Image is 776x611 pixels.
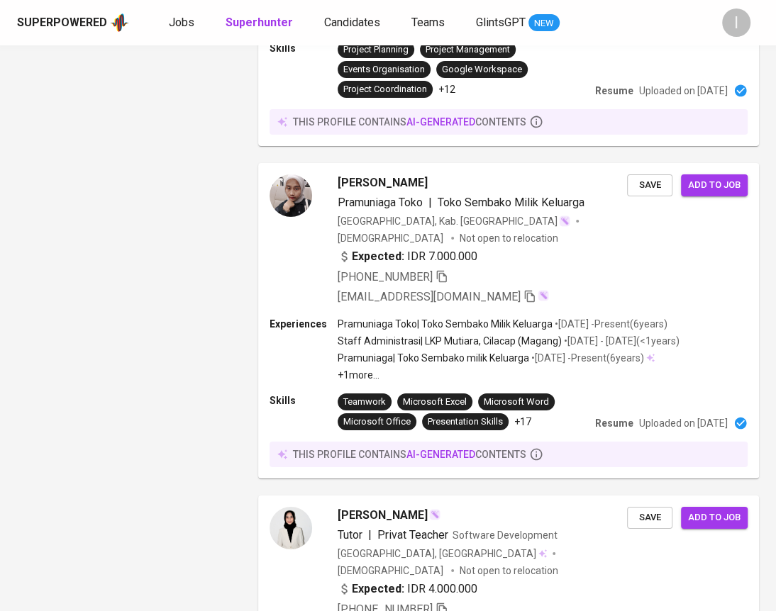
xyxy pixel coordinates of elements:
p: Pramuniaga Toko | Toko Sembako Milik Keluarga [338,317,553,331]
span: GlintsGPT [476,16,526,29]
b: Expected: [352,248,404,265]
p: Not open to relocation [460,564,558,578]
span: AI-generated [406,116,475,128]
span: [DEMOGRAPHIC_DATA] [338,564,445,578]
img: 6f625995c470c1c67372a841b4b335b3.jpg [270,507,312,549]
span: AI-generated [406,449,475,460]
p: +1 more ... [338,368,680,382]
span: [DEMOGRAPHIC_DATA] [338,231,445,245]
img: magic_wand.svg [429,509,440,520]
p: this profile contains contents [293,115,526,129]
button: Save [627,507,672,529]
div: Presentation Skills [428,415,503,429]
a: [PERSON_NAME]Pramuniaga Toko|Toko Sembako Milik Keluarga[GEOGRAPHIC_DATA], Kab. [GEOGRAPHIC_DATA]... [258,163,759,478]
span: Add to job [688,510,741,526]
p: Resume [595,84,633,98]
p: Uploaded on [DATE] [639,416,728,430]
img: b34317ab1faefca64b2168f6277da7fa.jpg [270,174,312,217]
span: [EMAIL_ADDRESS][DOMAIN_NAME] [338,290,521,303]
a: Candidates [324,14,383,32]
span: [PERSON_NAME] [338,507,428,524]
p: Pramuniaga | Toko Sembako milik Keluarga [338,351,529,365]
span: Jobs [169,16,194,29]
div: Superpowered [17,15,107,31]
span: | [368,527,372,544]
span: NEW [528,16,560,30]
a: GlintsGPT NEW [476,14,560,32]
p: Not open to relocation [460,231,558,245]
p: Skills [270,393,338,408]
div: Microsoft Excel [403,396,467,409]
p: Skills [270,41,338,55]
div: Teamwork [343,396,386,409]
div: [GEOGRAPHIC_DATA], Kab. [GEOGRAPHIC_DATA] [338,214,570,228]
div: Project Coordination [343,83,427,96]
span: [PHONE_NUMBER] [338,270,433,284]
span: Pramuniaga Toko [338,196,423,209]
b: Superhunter [226,16,293,29]
p: Experiences [270,317,338,331]
span: Add to job [688,177,741,194]
div: Project Management [426,43,510,57]
div: Microsoft Word [484,396,549,409]
a: Superpoweredapp logo [17,12,129,33]
div: Google Workspace [442,63,522,77]
p: Resume [595,416,633,430]
span: Save [634,177,665,194]
span: Software Development [453,529,558,541]
div: IDR 4.000.000 [338,581,477,598]
img: app logo [110,12,129,33]
p: • [DATE] - [DATE] ( <1 years ) [562,334,680,348]
p: • [DATE] - Present ( 6 years ) [553,317,667,331]
div: Events Organisation [343,63,425,77]
p: Uploaded on [DATE] [639,84,728,98]
img: magic_wand.svg [538,290,549,301]
p: this profile contains contents [293,447,526,461]
p: +17 [514,415,531,429]
span: Save [634,510,665,526]
span: [PERSON_NAME] [338,174,428,191]
button: Add to job [681,507,748,529]
div: Microsoft Office [343,415,411,429]
a: Superhunter [226,14,296,32]
p: +12 [438,82,455,96]
p: Staff Administrasi | LKP Mutiara, Cilacap (Magang) [338,334,562,348]
span: Toko Sembako Milik Keluarga [438,196,584,209]
div: I [722,9,750,37]
div: [GEOGRAPHIC_DATA], [GEOGRAPHIC_DATA] [338,546,547,561]
button: Add to job [681,174,748,196]
a: Teams [411,14,448,32]
span: Privat Teacher [377,528,448,542]
img: magic_wand.svg [559,215,570,227]
a: Jobs [169,14,197,32]
div: IDR 7.000.000 [338,248,477,265]
span: | [428,194,432,211]
div: Project Planning [343,43,409,57]
span: Tutor [338,528,362,542]
button: Save [627,174,672,196]
span: Teams [411,16,445,29]
b: Expected: [352,581,404,598]
span: Candidates [324,16,380,29]
p: • [DATE] - Present ( 6 years ) [529,351,644,365]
